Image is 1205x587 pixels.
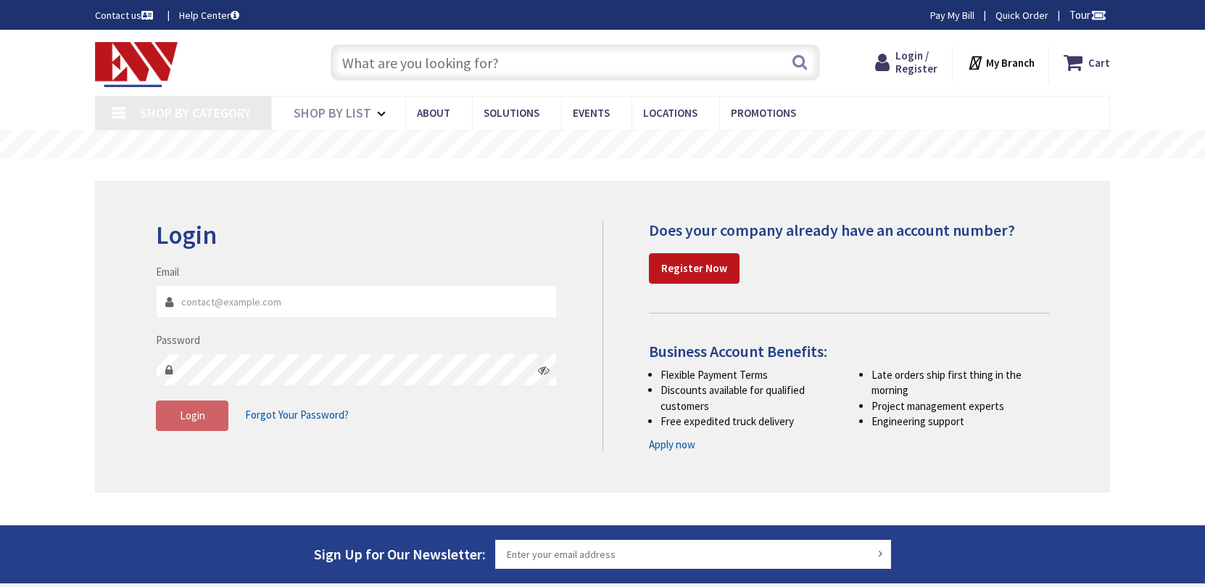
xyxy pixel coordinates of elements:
[471,137,736,153] rs-layer: Free Same Day Pickup at 19 Locations
[1088,49,1110,75] strong: Cart
[643,106,697,120] span: Locations
[1069,8,1106,22] span: Tour
[649,221,1049,239] h4: Does your company already have an account number?
[156,285,557,318] input: Email
[967,49,1035,75] div: My Branch
[180,409,205,422] span: Login
[649,437,695,452] a: Apply now
[661,414,838,429] li: Free expedited truck delivery
[875,49,937,75] a: Login / Register
[995,8,1048,22] a: Quick Order
[95,8,156,22] a: Contact us
[417,106,450,120] span: About
[649,342,1049,360] h4: Business Account Benefits:
[156,332,200,348] label: Password
[986,56,1035,70] strong: My Branch
[661,367,838,382] li: Flexible Payment Terms
[140,104,251,121] span: Shop By Category
[245,408,349,422] span: Forgot Your Password?
[156,221,557,250] h2: Login
[871,367,1049,398] li: Late orders ship first thing in the morning
[95,42,178,87] img: Electrical Wholesalers, Inc.
[895,49,937,75] span: Login / Register
[156,401,228,431] button: Login
[930,8,974,22] a: Pay My Bill
[538,364,550,376] i: Click here to show/hide password
[1064,49,1110,75] a: Cart
[179,8,239,22] a: Help Center
[484,106,539,120] span: Solutions
[156,264,179,279] label: Email
[495,540,891,569] input: Enter your email address
[871,414,1049,429] li: Engineering support
[661,261,727,275] strong: Register Now
[871,398,1049,414] li: Project management experts
[649,253,740,284] a: Register Now
[294,104,371,121] span: Shop By List
[331,44,820,81] input: What are you looking for?
[731,106,796,120] span: Promotions
[573,106,610,120] span: Events
[314,545,486,563] span: Sign Up for Our Newsletter:
[245,401,349,429] a: Forgot Your Password?
[661,382,838,414] li: Discounts available for qualified customers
